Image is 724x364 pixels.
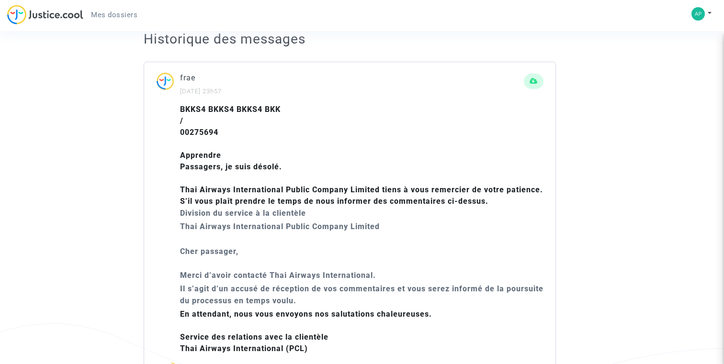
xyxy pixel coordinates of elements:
img: jc-logo.svg [7,5,83,24]
b: S’il vous plaît prendre le temps de nous informer des commentaires ci-dessus. [180,197,488,206]
p: frae [180,72,524,84]
b: Passagers, je suis désolé. [180,162,282,171]
b: En attendant, nous vous envoyons nos salutations chaleureuses. [180,309,432,319]
b: / [180,116,183,125]
b: BKKS4 BKKS4 BKKS4 BKK [180,105,281,114]
a: Mes dossiers [83,8,145,22]
img: ... [156,72,180,96]
b: Division du service à la clientèle [180,209,306,218]
h2: Historique des messages [144,31,580,47]
b: Thai Airways International Public Company Limited [180,222,380,231]
small: [DATE] 23h57 [180,88,222,95]
b: Cher passager, Merci d’avoir contacté Thai Airways International. [180,247,376,280]
div: Apprendre [180,150,543,161]
img: 915862382639671223dddc61115d1d05 [691,7,705,21]
b: Il s’agit d’un accusé de réception de vos commentaires et vous serez informé de la poursuite du p... [180,284,543,305]
span: Mes dossiers [91,11,137,19]
div: Thai Airways International (PCL) [180,343,543,354]
b: Thai Airways International Public Company Limited tiens à vous remercier de votre patience. [180,185,543,194]
b: 00275694 [180,128,218,137]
